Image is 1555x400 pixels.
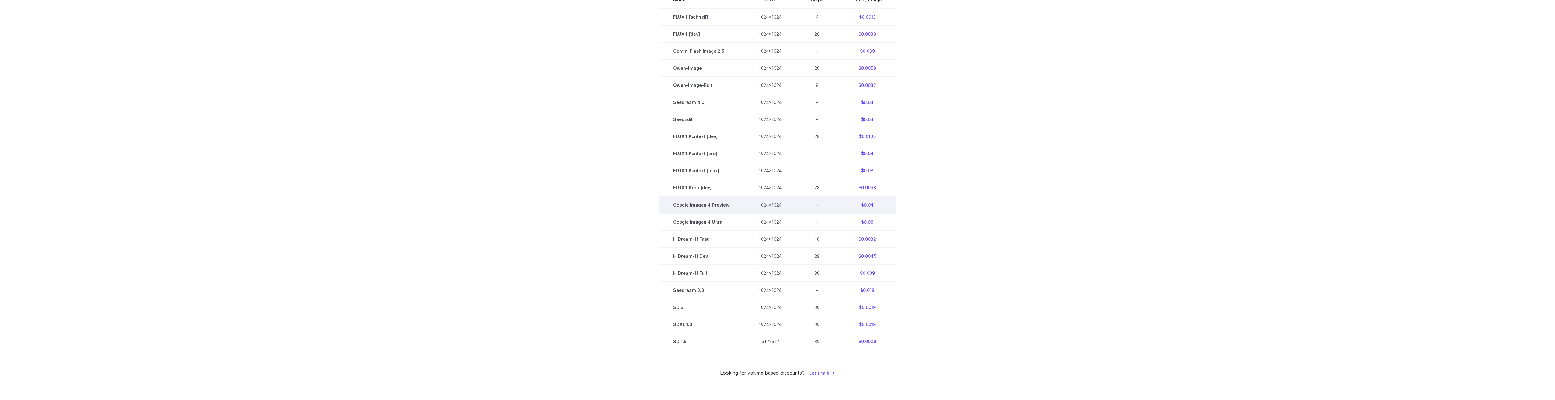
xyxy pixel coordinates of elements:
td: $0.03 [838,111,896,128]
td: SD 3 [659,299,744,316]
td: $0.06 [838,213,896,230]
td: $0.04 [838,196,896,213]
td: 1024x1024 [744,60,796,77]
td: FLUX.1 Krea [dev] [659,179,744,196]
td: 28 [796,128,838,145]
td: FLUX.1 [dev] [659,26,744,43]
td: - [796,111,838,128]
small: Looking for volume based discounts? [720,369,804,377]
td: Google Imagen 4 Preview [659,196,744,213]
td: $0.0019 [838,299,896,316]
td: 1024x1024 [744,230,796,247]
td: SDXL 1.0 [659,316,744,333]
td: 28 [796,179,838,196]
span: Gemini Flash Image 2.5 [673,48,730,55]
td: HiDream-I1 Dev [659,247,744,264]
td: $0.039 [838,43,896,60]
td: 30 [796,299,838,316]
td: HiDream-I1 Full [659,264,744,281]
td: $0.0032 [838,230,896,247]
td: 512x512 [744,333,796,350]
td: Qwen-Image-Edit [659,77,744,94]
td: 1024x1024 [744,316,796,333]
td: $0.04 [838,145,896,162]
td: 1024x1024 [744,26,796,43]
td: 28 [796,26,838,43]
td: $0.0045 [838,247,896,264]
td: 1024x1024 [744,162,796,179]
td: 1024x1024 [744,179,796,196]
td: HiDream-I1 Fast [659,230,744,247]
td: $0.0058 [838,60,896,77]
td: $0.0098 [838,179,896,196]
td: 1024x1024 [744,43,796,60]
td: $0.009 [838,264,896,281]
td: $0.0006 [838,333,896,350]
td: 1024x1024 [744,299,796,316]
a: Let's talk [809,370,835,377]
td: - [796,162,838,179]
td: 1024x1024 [744,111,796,128]
td: 1024x1024 [744,8,796,26]
td: $0.0032 [838,77,896,94]
td: Qwen-Image [659,60,744,77]
td: FLUX.1 [schnell] [659,8,744,26]
td: 1024x1024 [744,281,796,299]
td: 1024x1024 [744,94,796,111]
td: 1024x1024 [744,128,796,145]
td: - [796,145,838,162]
td: - [796,196,838,213]
td: 1024x1024 [744,196,796,213]
td: FLUX.1 Kontext [max] [659,162,744,179]
td: - [796,281,838,299]
td: 1024x1024 [744,264,796,281]
td: SD 1.5 [659,333,744,350]
td: $0.0105 [838,128,896,145]
td: 20 [796,60,838,77]
td: 30 [796,264,838,281]
td: Seedream 3.0 [659,281,744,299]
td: FLUX.1 Kontext [dev] [659,128,744,145]
td: $0.0019 [838,316,896,333]
td: 16 [796,230,838,247]
td: SeedEdit [659,111,744,128]
td: Google Imagen 4 Ultra [659,213,744,230]
td: FLUX.1 Kontext [pro] [659,145,744,162]
td: 28 [796,247,838,264]
td: 1024x1024 [744,145,796,162]
td: $0.0038 [838,26,896,43]
td: $0.03 [838,94,896,111]
td: 1024x1024 [744,77,796,94]
td: $0.0013 [838,8,896,26]
td: 1024x1024 [744,213,796,230]
td: $0.018 [838,281,896,299]
td: - [796,43,838,60]
td: 8 [796,77,838,94]
td: - [796,94,838,111]
td: 1024x1024 [744,247,796,264]
td: 30 [796,316,838,333]
td: 4 [796,8,838,26]
td: - [796,213,838,230]
td: Seedream 4.0 [659,94,744,111]
td: 30 [796,333,838,350]
td: $0.08 [838,162,896,179]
